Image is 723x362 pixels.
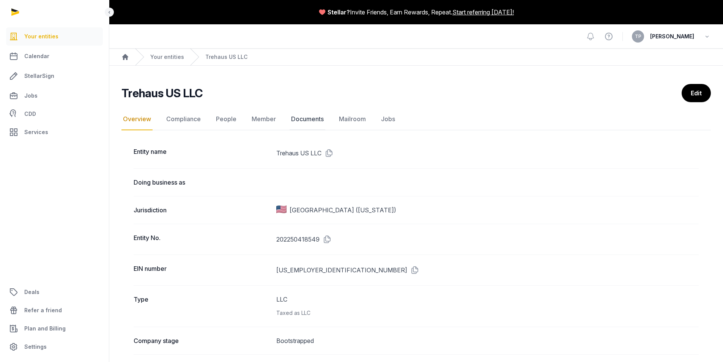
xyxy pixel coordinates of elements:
[6,106,103,122] a: CDD
[134,147,270,159] dt: Entity name
[276,336,699,345] dd: Bootstrapped
[632,30,644,43] button: TP
[150,53,184,61] a: Your entities
[24,32,58,41] span: Your entities
[24,324,66,333] span: Plan and Billing
[337,108,367,130] a: Mailroom
[682,84,711,102] a: Edit
[276,233,699,245] dd: 202250418549
[24,71,54,81] span: StellarSign
[276,147,699,159] dd: Trehaus US LLC
[6,67,103,85] a: StellarSign
[121,108,153,130] a: Overview
[24,342,47,351] span: Settings
[6,123,103,141] a: Services
[452,8,514,17] a: Start referring [DATE]!
[24,109,36,119] span: CDD
[6,47,103,65] a: Calendar
[24,52,49,61] span: Calendar
[121,108,711,130] nav: Tabs
[24,91,38,100] span: Jobs
[134,233,270,245] dt: Entity No.
[121,86,203,100] h2: Trehaus US LLC
[276,295,699,318] dd: LLC
[109,49,723,66] nav: Breadcrumb
[134,178,270,187] dt: Doing business as
[6,283,103,301] a: Deals
[24,306,62,315] span: Refer a friend
[6,301,103,319] a: Refer a friend
[250,108,277,130] a: Member
[276,308,699,318] div: Taxed as LLC
[24,128,48,137] span: Services
[214,108,238,130] a: People
[276,264,699,276] dd: [US_EMPLOYER_IDENTIFICATION_NUMBER]
[685,326,723,362] iframe: Chat Widget
[134,295,270,318] dt: Type
[6,319,103,338] a: Plan and Billing
[6,338,103,356] a: Settings
[328,8,350,17] span: Stellar?
[6,27,103,46] a: Your entities
[650,32,694,41] span: [PERSON_NAME]
[134,264,270,276] dt: EIN number
[635,34,641,39] span: TP
[6,87,103,105] a: Jobs
[290,206,396,215] span: [GEOGRAPHIC_DATA] ([US_STATE])
[165,108,202,130] a: Compliance
[205,53,247,61] a: Trehaus US LLC
[290,108,325,130] a: Documents
[24,288,39,297] span: Deals
[380,108,397,130] a: Jobs
[134,206,270,215] dt: Jurisdiction
[134,336,270,345] dt: Company stage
